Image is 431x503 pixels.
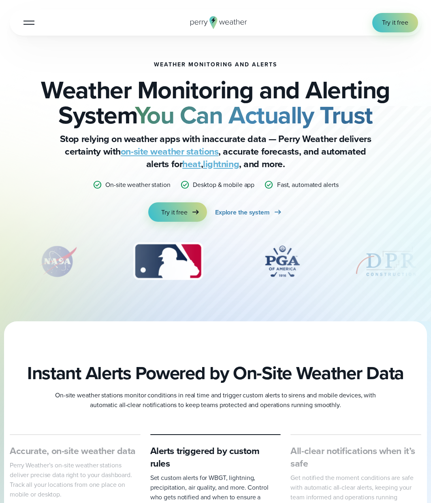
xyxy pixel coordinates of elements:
[182,157,201,171] a: heat
[382,18,408,28] span: Try it free
[354,241,418,282] img: DPR-Construction.svg
[277,180,339,190] p: Fast, automated alerts
[372,13,418,32] a: Try it free
[250,241,315,282] div: 4 of 12
[105,180,170,190] p: On-site weather station
[215,208,270,217] span: Explore the system
[125,241,211,282] img: MLB.svg
[135,97,373,133] strong: You Can Actually Trust
[30,241,86,282] img: NASA.svg
[27,362,404,384] h2: Instant Alerts Powered by On-Site Weather Data
[125,241,211,282] div: 3 of 12
[215,202,283,222] a: Explore the system
[53,133,378,170] p: Stop relying on weather apps with inaccurate data — Perry Weather delivers certainty with , accur...
[30,241,86,282] div: 2 of 12
[193,180,254,190] p: Desktop & mobile app
[203,157,239,171] a: lightning
[148,202,207,222] a: Try it free
[250,241,315,282] img: PGA.svg
[154,62,277,68] h1: Weather Monitoring and Alerts
[10,241,421,286] div: slideshow
[10,461,141,499] p: Perry Weather’s on-site weather stations deliver precise data right to your dashboard. Track all ...
[290,445,421,470] h3: All-clear notifications when it’s safe
[354,241,418,282] div: 5 of 12
[161,208,188,217] span: Try it free
[10,445,141,457] h3: Accurate, on-site weather data
[150,445,281,470] h3: Alerts triggered by custom rules
[53,391,378,410] p: On-site weather stations monitor conditions in real time and trigger custom alerts to sirens and ...
[121,144,218,158] a: on-site weather stations
[10,78,421,128] h2: Weather Monitoring and Alerting System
